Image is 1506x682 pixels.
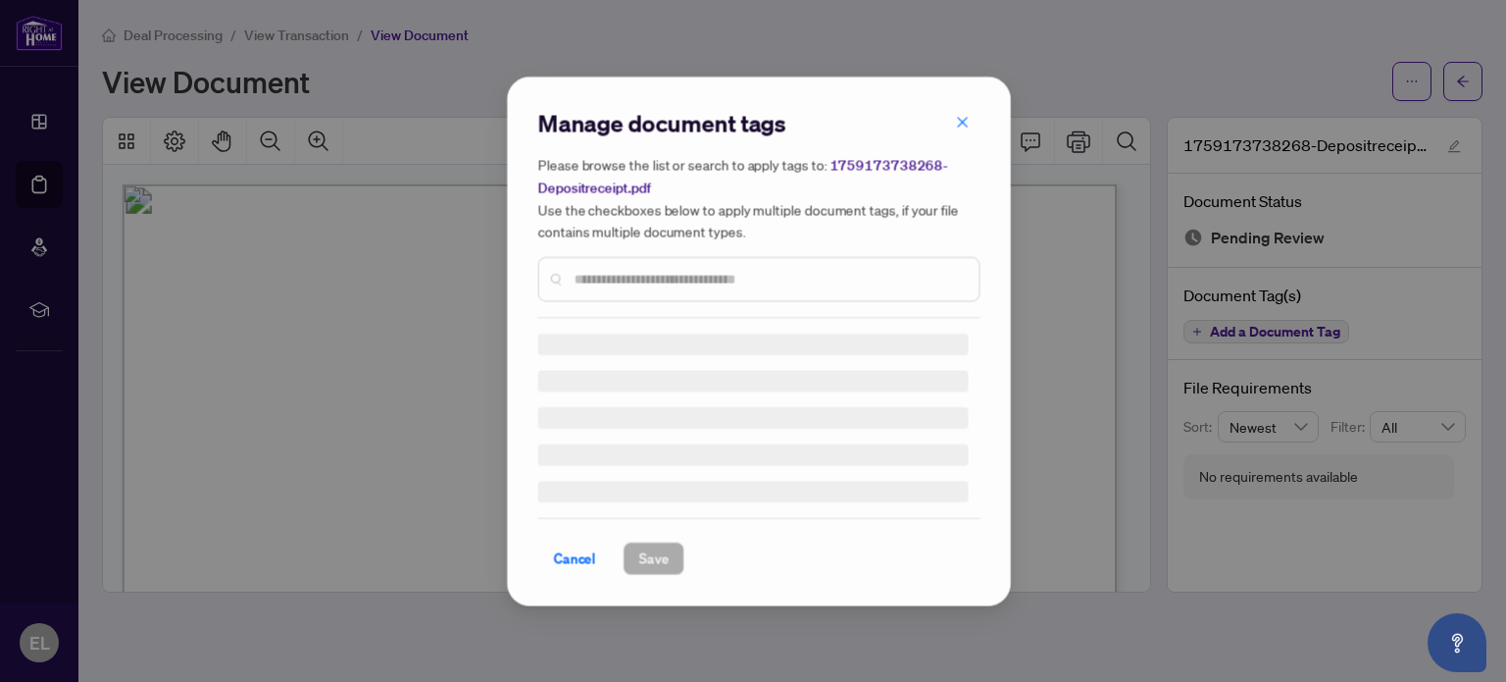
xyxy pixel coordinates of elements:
span: Cancel [545,546,588,577]
span: 1759173738268-Depositreceipt.pdf [529,155,944,195]
button: Cancel [529,545,604,578]
h2: Manage document tags [529,105,977,136]
span: close [952,112,966,126]
button: Open asap [1428,613,1486,672]
button: Save [616,545,678,578]
h5: Please browse the list or search to apply tags to: Use the checkboxes below to apply multiple doc... [529,152,977,240]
